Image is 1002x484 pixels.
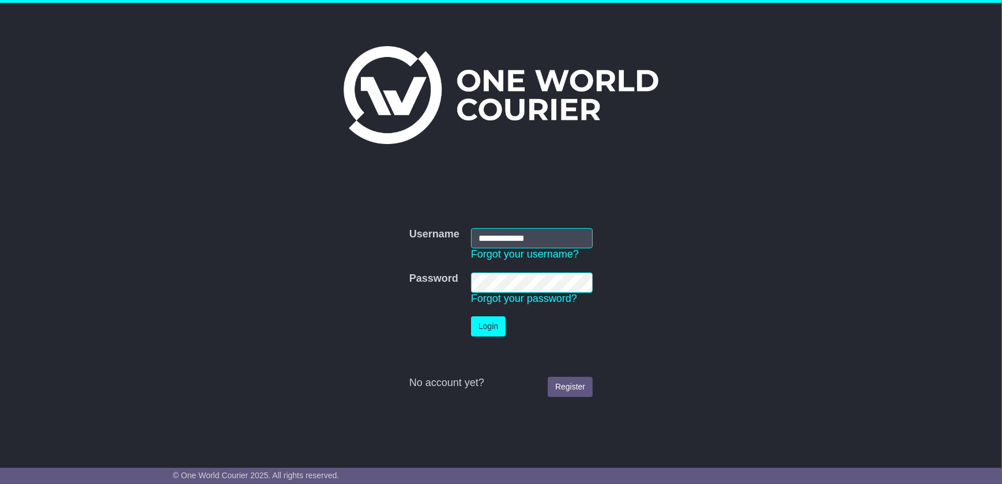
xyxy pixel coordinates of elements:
[344,46,658,144] img: One World
[471,316,506,336] button: Login
[409,228,459,241] label: Username
[471,293,577,304] a: Forgot your password?
[548,377,593,397] a: Register
[471,248,579,260] a: Forgot your username?
[173,471,340,480] span: © One World Courier 2025. All rights reserved.
[409,273,458,285] label: Password
[409,377,593,390] div: No account yet?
